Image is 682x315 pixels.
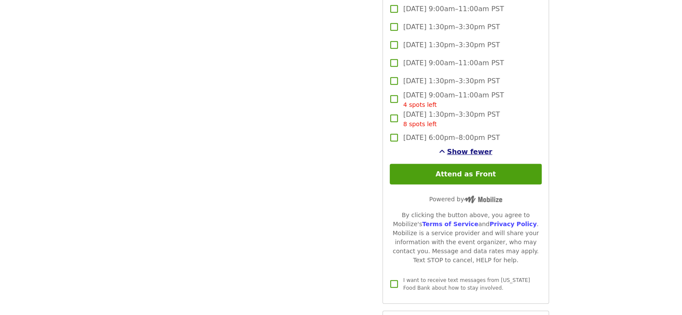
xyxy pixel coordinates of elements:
span: [DATE] 1:30pm–3:30pm PST [403,22,500,32]
span: [DATE] 9:00am–11:00am PST [403,4,504,14]
a: Privacy Policy [489,221,537,227]
span: [DATE] 1:30pm–3:30pm PST [403,40,500,50]
span: I want to receive text messages from [US_STATE] Food Bank about how to stay involved. [403,277,530,291]
span: Powered by [429,196,502,203]
span: [DATE] 1:30pm–3:30pm PST [403,109,500,129]
span: Show fewer [447,148,492,156]
span: [DATE] 6:00pm–8:00pm PST [403,133,500,143]
span: [DATE] 9:00am–11:00am PST [403,58,504,68]
span: [DATE] 1:30pm–3:30pm PST [403,76,500,86]
span: [DATE] 9:00am–11:00am PST [403,90,504,109]
div: By clicking the button above, you agree to Mobilize's and . Mobilize is a service provider and wi... [390,211,541,265]
button: Attend as Front [390,164,541,185]
img: Powered by Mobilize [464,196,502,203]
button: See more timeslots [439,147,492,157]
span: 8 spots left [403,121,436,127]
a: Terms of Service [422,221,478,227]
span: 4 spots left [403,101,436,108]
